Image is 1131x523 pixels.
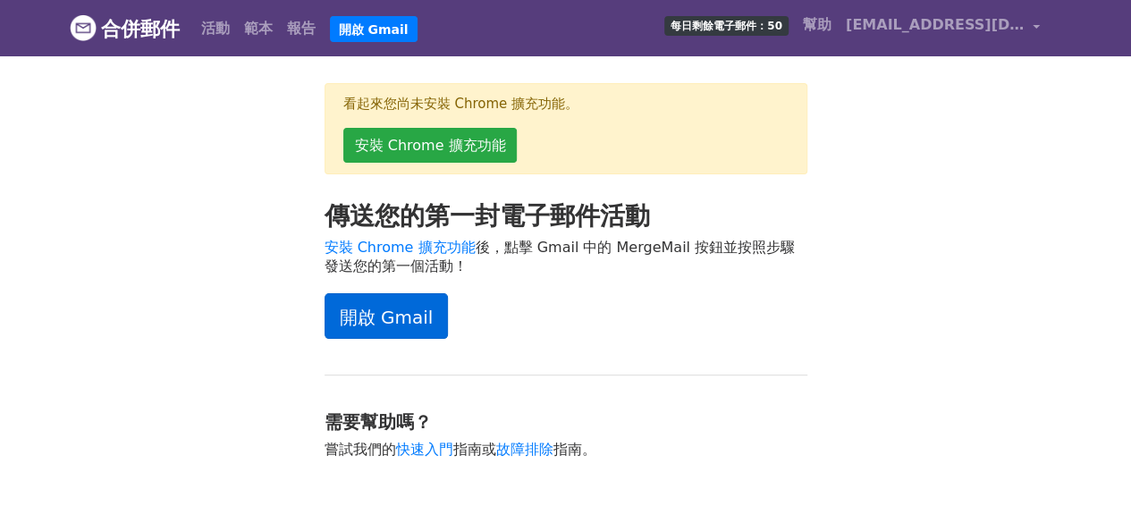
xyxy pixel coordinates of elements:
[280,11,323,46] a: 報告
[325,239,476,256] a: 安裝 Chrome 擴充功能
[201,20,230,37] font: 活動
[553,441,596,458] font: 指南。
[343,96,578,112] font: 看起來您尚未安裝 Chrome 擴充功能。
[355,137,506,154] font: 安裝 Chrome 擴充功能
[339,21,409,36] font: 開啟 Gmail
[340,307,434,328] font: 開啟 Gmail
[453,441,496,458] font: 指南或
[839,7,1048,49] a: [EMAIL_ADDRESS][DOMAIN_NAME]
[325,293,449,338] a: 開啟 Gmail
[325,201,650,231] font: 傳送您的第一封電子郵件活動
[343,128,518,163] a: 安裝 Chrome 擴充功能
[657,7,796,43] a: 每日剩餘電子郵件：50
[237,11,280,46] a: 範本
[70,10,180,47] a: 合併郵件
[671,20,782,32] font: 每日剩餘電子郵件：50
[796,7,839,43] a: 幫助
[846,16,1125,33] font: [EMAIL_ADDRESS][DOMAIN_NAME]
[70,14,97,41] img: MergeMail 標誌
[244,20,273,37] font: 範本
[194,11,237,46] a: 活動
[325,239,795,274] font: ，點擊 Gmail 中的 MergeMail 按鈕並按照步驟發送您的第一個活動！
[803,16,831,33] font: 幫助
[330,16,418,43] a: 開啟 Gmail
[101,18,180,40] font: 合併郵件
[496,441,553,458] a: 故障排除
[287,20,316,37] font: 報告
[325,441,396,458] font: 嘗試我們的
[396,441,453,458] a: 快速入門
[325,411,432,433] font: 需要幫助嗎？
[475,239,489,256] font: 後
